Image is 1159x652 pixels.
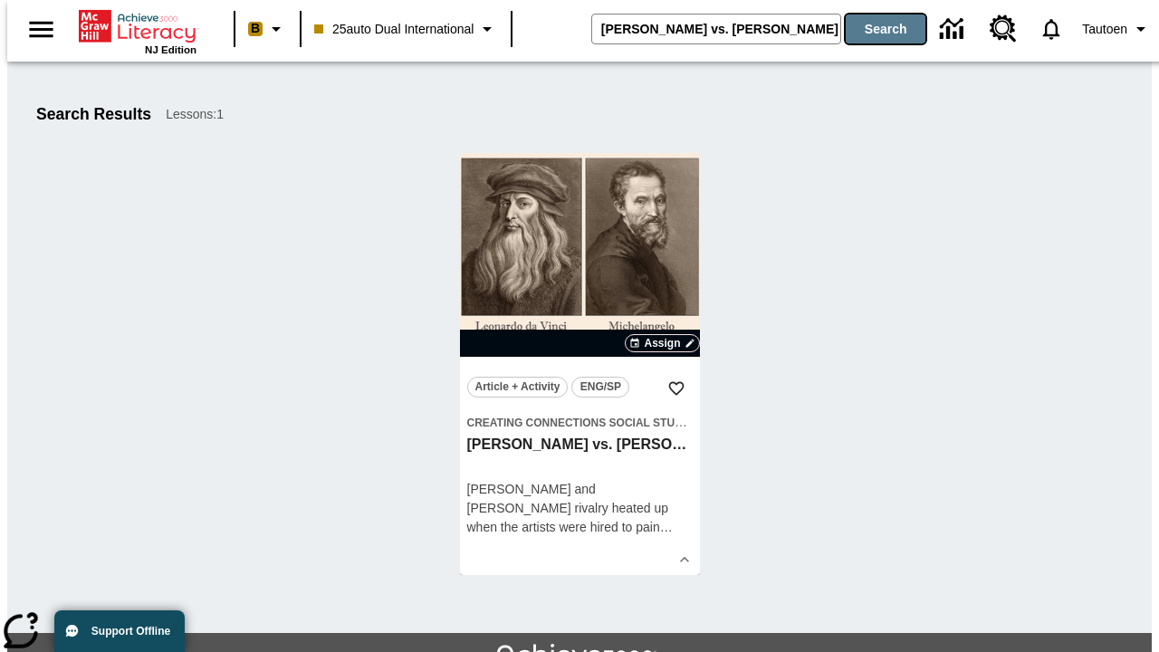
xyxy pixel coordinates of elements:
[644,335,680,351] span: Assign
[79,8,196,44] a: Home
[467,480,693,537] div: [PERSON_NAME] and [PERSON_NAME] rivalry heated up when the artists were hired to pai
[467,377,569,398] button: Article + Activity
[1082,20,1127,39] span: Tautoen
[660,520,673,534] span: …
[1075,13,1159,45] button: Profile/Settings
[467,436,693,455] h3: Michelangelo vs. Leonardo
[14,3,68,56] button: Open side menu
[460,153,700,575] div: lesson details
[91,625,170,638] span: Support Offline
[929,5,979,54] a: Data Center
[592,14,840,43] input: search field
[307,13,505,45] button: Class: 25auto Dual International, Select your class
[36,105,151,124] h1: Search Results
[671,546,698,573] button: Show Details
[467,417,701,429] span: Creating Connections Social Studies
[580,378,621,397] span: ENG/SP
[166,105,224,124] span: Lessons : 1
[145,44,196,55] span: NJ Edition
[314,20,474,39] span: 25auto Dual International
[625,334,699,352] button: Assign Choose Dates
[467,413,693,432] span: Topic: Creating Connections Social Studies/World History II
[653,520,660,534] span: n
[241,13,294,45] button: Boost Class color is peach. Change class color
[660,372,693,405] button: Add to Favorites
[979,5,1028,53] a: Resource Center, Will open in new tab
[54,610,185,652] button: Support Offline
[1028,5,1075,53] a: Notifications
[251,17,260,40] span: B
[846,14,925,43] button: Search
[571,377,629,398] button: ENG/SP
[475,378,560,397] span: Article + Activity
[79,6,196,55] div: Home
